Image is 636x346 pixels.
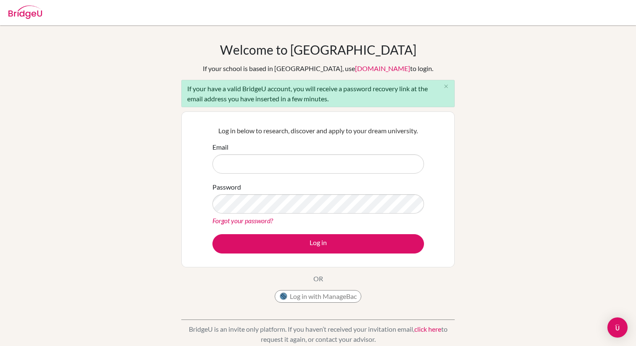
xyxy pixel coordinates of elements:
h1: Welcome to [GEOGRAPHIC_DATA] [220,42,416,57]
p: BridgeU is an invite only platform. If you haven’t received your invitation email, to request it ... [181,324,455,344]
div: If your school is based in [GEOGRAPHIC_DATA], use to login. [203,63,433,74]
div: If your have a valid BridgeU account, you will receive a password recovery link at the email addr... [181,80,455,107]
p: OR [313,274,323,284]
div: Open Intercom Messenger [607,317,628,338]
label: Email [212,142,228,152]
label: Password [212,182,241,192]
img: Bridge-U [8,5,42,19]
button: Log in [212,234,424,254]
p: Log in below to research, discover and apply to your dream university. [212,126,424,136]
a: click here [414,325,441,333]
a: Forgot your password? [212,217,273,225]
button: Log in with ManageBac [275,290,361,303]
a: [DOMAIN_NAME] [355,64,410,72]
button: Close [437,80,454,93]
i: close [443,83,449,90]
